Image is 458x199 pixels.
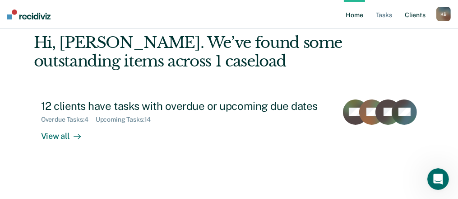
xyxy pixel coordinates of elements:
[34,92,425,163] a: 12 clients have tasks with overdue or upcoming due datesOverdue Tasks:4Upcoming Tasks:14View all
[427,168,449,190] iframe: Intercom live chat
[41,99,331,113] div: 12 clients have tasks with overdue or upcoming due dates
[436,7,451,21] div: K B
[7,9,51,19] img: Recidiviz
[41,123,92,141] div: View all
[34,33,346,71] div: Hi, [PERSON_NAME]. We’ve found some outstanding items across 1 caseload
[436,7,451,21] button: KB
[96,116,158,123] div: Upcoming Tasks : 14
[41,116,96,123] div: Overdue Tasks : 4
